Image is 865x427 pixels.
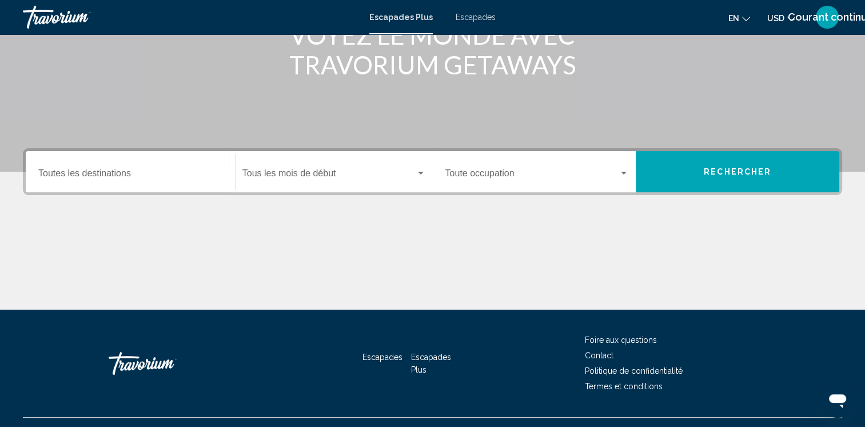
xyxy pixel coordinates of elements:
button: Changer la langue [728,10,750,26]
span: Rechercher [704,168,771,177]
a: Escapades Plus [369,13,433,22]
a: Escapades [362,353,402,362]
a: Contact [585,351,613,360]
span: USD [767,14,784,23]
a: Termes et conditions [585,382,663,391]
a: Escapades [456,13,496,22]
span: en [728,14,739,23]
button: Rechercher [636,151,839,192]
a: Escapades Plus [411,353,451,374]
a: Politique de confidentialité [585,366,683,375]
button: Changer de devise [767,10,795,26]
a: Travorium [23,6,358,29]
a: Travorium [109,346,223,381]
div: Widget de recherche [26,151,839,192]
iframe: Bouton de lancement de la fenêtre de messagerie [819,381,856,418]
h1: VOYEZ LE MONDE AVEC TRAVORIUM GETAWAYS [218,20,647,80]
button: Menu utilisateur [812,5,842,29]
a: Foire aux questions [585,335,657,345]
